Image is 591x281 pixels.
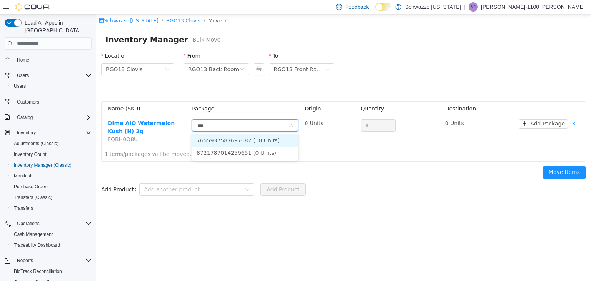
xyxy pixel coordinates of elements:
[345,3,369,11] span: Feedback
[11,171,37,181] a: Manifests
[8,192,95,203] button: Transfers (Classic)
[8,229,95,240] button: Cash Management
[22,19,92,34] span: Load All Apps in [GEOGRAPHIC_DATA]
[107,3,109,9] span: /
[8,81,95,92] button: Users
[11,204,36,213] a: Transfers
[11,139,92,148] span: Adjustments (Classic)
[472,105,483,114] button: icon: close
[17,72,29,79] span: Users
[65,3,67,9] span: /
[481,2,585,12] p: [PERSON_NAME]-1100 [PERSON_NAME]
[470,2,476,12] span: N1
[15,3,50,11] img: Cova
[10,49,47,61] span: RGO13 Clovis
[11,161,75,170] a: Inventory Manager (Classic)
[446,152,490,164] button: Move Items
[229,53,234,58] i: icon: down
[464,2,466,12] p: |
[14,219,43,228] button: Operations
[14,231,53,238] span: Cash Management
[14,55,92,65] span: Home
[14,205,33,211] span: Transfers
[11,267,92,276] span: BioTrack Reconciliation
[14,83,26,89] span: Users
[3,4,8,9] i: icon: shop
[2,127,95,138] button: Inventory
[469,2,478,12] div: Nathaniel-1100 Burciaga
[144,53,148,58] i: icon: down
[422,105,472,114] button: icon: plusAdd Package
[14,268,62,274] span: BioTrack Reconciliation
[11,171,92,181] span: Manifests
[11,82,92,91] span: Users
[12,122,42,128] span: FQBH0Q8U
[11,182,92,191] span: Purchase Orders
[14,140,58,147] span: Adjustments (Classic)
[14,219,92,228] span: Operations
[8,171,95,181] button: Manifests
[14,113,92,122] span: Catalog
[2,255,95,266] button: Reports
[349,91,380,97] span: Destination
[5,38,32,45] label: Location
[69,53,73,58] i: icon: down
[96,91,118,97] span: Package
[14,71,32,80] button: Users
[11,150,50,159] a: Inventory Count
[2,70,95,81] button: Users
[8,138,95,149] button: Adjustments (Classic)
[14,162,72,168] span: Inventory Manager (Classic)
[177,49,229,61] div: RGO13 Front Room
[112,3,125,9] span: Move
[11,241,92,250] span: Traceabilty Dashboard
[129,3,130,9] span: /
[14,71,92,80] span: Users
[14,173,33,179] span: Manifests
[87,38,104,45] label: From
[14,97,42,107] a: Customers
[2,96,95,107] button: Customers
[14,128,39,137] button: Inventory
[8,266,95,277] button: BioTrack Reconciliation
[14,97,92,107] span: Customers
[12,91,44,97] span: Name (SKU)
[12,106,78,120] a: Dime AIO Watermelon Kush (H) 2g
[14,256,36,265] button: Reports
[14,128,92,137] span: Inventory
[208,106,227,112] span: 0 Units
[2,54,95,65] button: Home
[208,91,224,97] span: Origin
[8,149,95,160] button: Inventory Count
[265,91,288,97] span: Quantity
[11,139,62,148] a: Adjustments (Classic)
[8,240,95,251] button: Traceabilty Dashboard
[3,3,62,9] a: icon: shopSchwazze [US_STATE]
[70,3,104,9] a: RGO13 Clovis
[17,99,39,105] span: Customers
[96,132,202,145] li: 8721787014259651 (0 Units)
[11,182,52,191] a: Purchase Orders
[11,230,56,239] a: Cash Management
[405,2,461,12] p: Schwazze [US_STATE]
[2,112,95,123] button: Catalog
[375,3,391,11] input: Dark Mode
[14,151,47,157] span: Inventory Count
[17,130,36,136] span: Inventory
[149,173,154,178] i: icon: down
[11,150,92,159] span: Inventory Count
[9,19,97,32] span: Inventory Manager
[11,82,29,91] a: Users
[17,258,33,264] span: Reports
[48,171,145,179] div: Add another product
[11,241,63,250] a: Traceabilty Dashboard
[14,113,36,122] button: Catalog
[11,267,65,276] a: BioTrack Reconciliation
[14,184,49,190] span: Purchase Orders
[349,106,368,112] span: 0 Units
[2,218,95,229] button: Operations
[17,221,40,227] span: Operations
[11,230,92,239] span: Cash Management
[164,169,209,181] button: Add Product
[8,137,95,143] span: 1 items/packages will be moved.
